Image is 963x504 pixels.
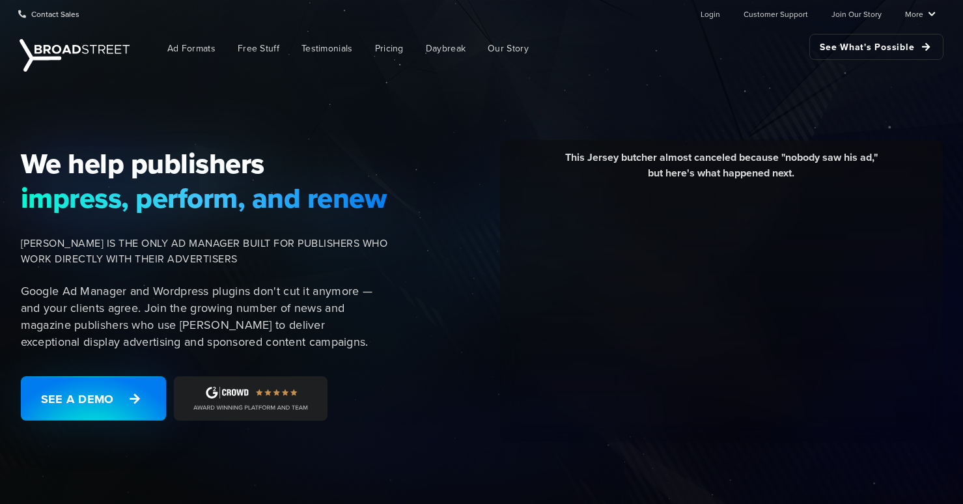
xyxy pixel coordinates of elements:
[21,147,388,180] span: We help publishers
[137,27,943,70] nav: Main
[416,34,475,63] a: Daybreak
[167,42,216,55] span: Ad Formats
[701,1,720,27] a: Login
[831,1,882,27] a: Join Our Story
[21,376,166,421] a: See a Demo
[228,34,289,63] a: Free Stuff
[365,34,413,63] a: Pricing
[21,283,388,350] p: Google Ad Manager and Wordpress plugins don't cut it anymore — and your clients agree. Join the g...
[375,42,404,55] span: Pricing
[21,181,388,215] span: impress, perform, and renew
[510,191,933,428] iframe: YouTube video player
[158,34,225,63] a: Ad Formats
[301,42,353,55] span: Testimonials
[20,39,130,72] img: Broadstreet | The Ad Manager for Small Publishers
[488,42,529,55] span: Our Story
[18,1,79,27] a: Contact Sales
[21,236,388,267] span: [PERSON_NAME] IS THE ONLY AD MANAGER BUILT FOR PUBLISHERS WHO WORK DIRECTLY WITH THEIR ADVERTISERS
[510,150,933,191] div: This Jersey butcher almost canceled because "nobody saw his ad," but here's what happened next.
[426,42,466,55] span: Daybreak
[238,42,279,55] span: Free Stuff
[744,1,808,27] a: Customer Support
[478,34,538,63] a: Our Story
[292,34,363,63] a: Testimonials
[809,34,943,60] a: See What's Possible
[905,1,936,27] a: More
